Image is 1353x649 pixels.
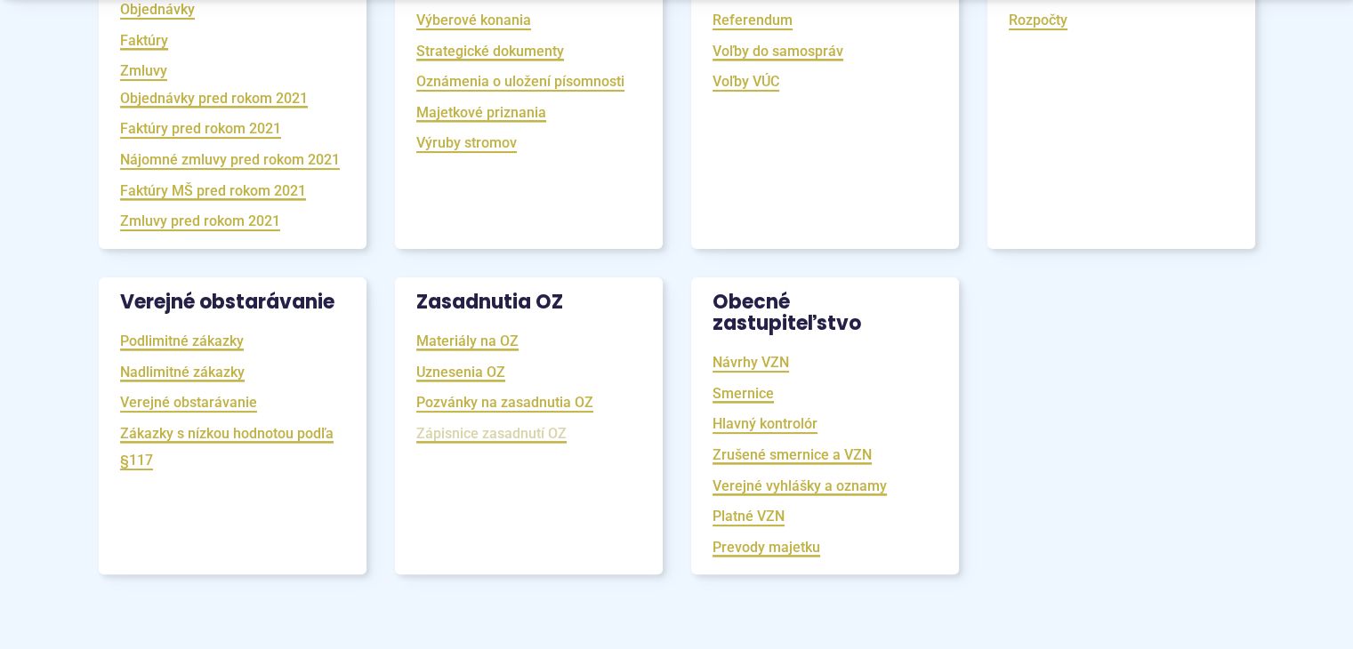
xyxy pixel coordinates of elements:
[120,30,168,51] a: Faktúry
[713,352,789,373] a: Návrhy VZN
[691,277,959,349] h3: Obecné zastupiteľstvo
[120,118,281,139] a: Faktúry pred rokom 2021
[713,445,872,465] a: Zrušené smernice a VZN
[416,41,564,61] a: Strategické dokumenty
[713,506,785,526] a: Platné VZN
[120,88,308,108] a: Objednávky pred rokom 2021
[713,71,779,92] a: Voľby VÚC
[713,413,817,434] a: Hlavný kontrolór
[120,60,167,81] a: Zmluvy
[1009,10,1067,30] a: Rozpočty
[120,331,244,351] a: Podlimitné zákazky
[713,383,774,404] a: Smernice
[416,362,505,382] a: Uznesenia OZ
[416,102,546,123] a: Majetkové priznania
[416,132,517,153] a: Výruby stromov
[120,423,334,471] a: Zákazky s nízkou hodnotou podľa §117
[416,331,519,351] a: Materiály na OZ
[99,277,366,327] h3: Verejné obstarávanie
[120,392,257,413] a: Verejné obstarávanie
[713,41,843,61] a: Voľby do samospráv
[713,476,887,496] a: Verejné vyhlášky a oznamy
[416,423,567,444] a: Zápisnice zasadnutí OZ
[713,10,793,30] a: Referendum
[120,180,306,201] a: Faktúry MŠ pred rokom 2021
[120,211,280,231] a: Zmluvy pred rokom 2021
[120,149,340,170] a: Nájomné zmluvy pred rokom 2021
[416,392,593,413] a: Pozvánky na zasadnutia OZ
[416,10,531,30] a: Výberové konania
[416,71,624,92] a: Oznámenia o uložení písomnosti
[395,277,663,327] h3: Zasadnutia OZ
[713,537,820,557] a: Prevody majetku
[120,362,245,382] a: Nadlimitné zákazky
